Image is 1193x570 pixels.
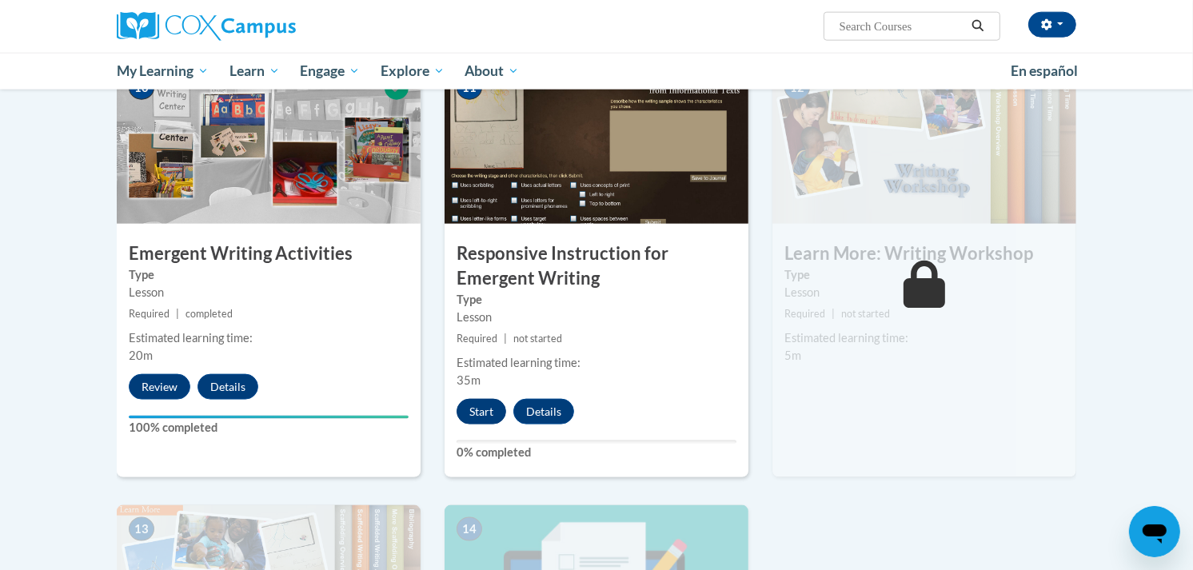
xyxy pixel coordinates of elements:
[513,333,562,345] span: not started
[129,374,190,400] button: Review
[219,53,290,90] a: Learn
[838,17,966,36] input: Search Courses
[455,53,530,90] a: About
[784,284,1064,301] div: Lesson
[186,308,233,320] span: completed
[772,64,1076,224] img: Course Image
[966,17,990,36] button: Search
[772,241,1076,266] h3: Learn More: Writing Workshop
[1129,506,1180,557] iframe: Button to launch messaging window
[457,291,736,309] label: Type
[381,62,445,81] span: Explore
[457,309,736,326] div: Lesson
[784,266,1064,284] label: Type
[465,62,519,81] span: About
[129,419,409,436] label: 100% completed
[117,12,296,41] img: Cox Campus
[457,333,497,345] span: Required
[457,444,736,461] label: 0% completed
[129,329,409,347] div: Estimated learning time:
[784,329,1064,347] div: Estimated learning time:
[841,308,890,320] span: not started
[300,62,360,81] span: Engage
[1000,54,1088,88] a: En español
[370,53,455,90] a: Explore
[117,64,421,224] img: Course Image
[445,64,748,224] img: Course Image
[129,416,409,419] div: Your progress
[229,62,280,81] span: Learn
[457,399,506,425] button: Start
[117,241,421,266] h3: Emergent Writing Activities
[106,53,219,90] a: My Learning
[1028,12,1076,38] button: Account Settings
[513,399,574,425] button: Details
[784,349,801,362] span: 5m
[129,284,409,301] div: Lesson
[445,241,748,291] h3: Responsive Instruction for Emergent Writing
[129,349,153,362] span: 20m
[93,53,1100,90] div: Main menu
[129,266,409,284] label: Type
[289,53,370,90] a: Engage
[129,517,154,541] span: 13
[784,308,825,320] span: Required
[457,354,736,372] div: Estimated learning time:
[117,12,421,41] a: Cox Campus
[457,373,481,387] span: 35m
[129,308,170,320] span: Required
[1011,62,1078,79] span: En español
[198,374,258,400] button: Details
[832,308,835,320] span: |
[117,62,209,81] span: My Learning
[176,308,179,320] span: |
[504,333,507,345] span: |
[457,517,482,541] span: 14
